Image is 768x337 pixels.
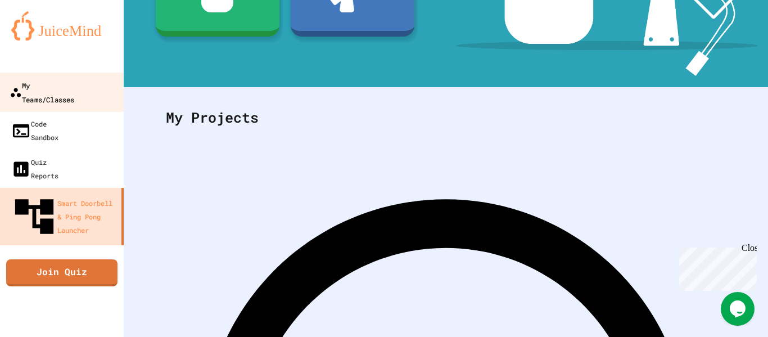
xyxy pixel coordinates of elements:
div: Chat with us now!Close [4,5,78,71]
iframe: chat widget [721,292,757,326]
div: My Projects [155,96,737,140]
iframe: chat widget [675,243,757,291]
div: Smart Doorbell & Ping Pong Launcher [11,194,117,240]
div: Quiz Reports [11,155,58,182]
a: Join Quiz [6,259,118,286]
div: My Teams/Classes [10,78,74,106]
img: logo-orange.svg [11,11,112,41]
div: Code Sandbox [11,117,58,144]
